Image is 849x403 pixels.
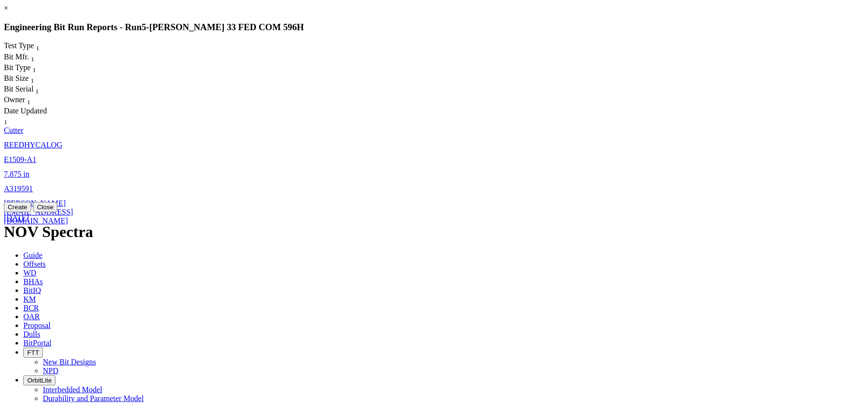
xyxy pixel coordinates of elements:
[4,85,34,93] span: Bit Serial
[4,74,53,85] div: Bit Size Sort None
[4,74,29,82] span: Bit Size
[33,202,57,212] button: Close
[27,349,39,356] span: FTT
[43,385,102,394] a: Interbedded Model
[4,41,57,52] div: Sort None
[4,53,52,63] div: Bit Mfr. Sort None
[43,366,58,375] a: NPD
[4,155,36,164] a: E1509-A1
[36,88,39,95] sub: 1
[33,63,36,72] span: Sort None
[4,41,34,50] span: Test Type
[4,4,8,12] a: ×
[4,63,53,74] div: Sort None
[4,95,53,106] div: Owner Sort None
[4,53,52,63] div: Sort None
[23,269,36,277] span: WD
[4,202,31,212] button: Create
[4,95,53,106] div: Sort None
[33,66,36,73] sub: 1
[23,339,52,347] span: BitPortal
[36,45,39,52] sub: 1
[4,170,21,178] span: 7.875
[23,295,36,303] span: KM
[23,321,51,330] span: Proposal
[31,53,35,61] span: Sort None
[31,77,34,84] sub: 1
[4,107,47,115] span: Date Updated
[23,312,40,321] span: OAR
[149,22,304,32] span: [PERSON_NAME] 33 FED COM 596H
[27,99,31,106] sub: 1
[23,330,40,338] span: Dulls
[27,95,31,104] span: Sort None
[23,277,43,286] span: BHAs
[36,41,39,50] span: Sort None
[36,85,39,93] span: Sort None
[4,170,29,178] a: 7.875 in
[4,74,53,85] div: Sort None
[4,85,57,95] div: Bit Serial Sort None
[4,214,29,222] a: [DATE]
[23,251,42,259] span: Guide
[4,115,7,124] span: Sort None
[4,63,53,74] div: Bit Type Sort None
[4,63,31,72] span: Bit Type
[4,126,23,134] a: Cutter
[4,53,29,61] span: Bit Mfr.
[4,184,33,193] a: A319591
[4,107,52,126] div: Sort None
[142,22,146,32] span: 5
[4,95,25,104] span: Owner
[4,22,845,33] h3: Engineering Bit Run Reports - Run -
[4,118,7,126] sub: 1
[23,286,41,294] span: BitIQ
[43,358,96,366] a: New Bit Designs
[4,141,62,149] a: REEDHYCALOG
[4,199,73,225] a: [PERSON_NAME][EMAIL_ADDRESS][DOMAIN_NAME]
[31,74,34,82] span: Sort None
[4,107,52,126] div: Date Updated Sort None
[4,41,57,52] div: Test Type Sort None
[23,260,46,268] span: Offsets
[27,377,52,384] span: OrbitLite
[4,85,57,95] div: Sort None
[23,304,39,312] span: BCR
[23,170,29,178] span: in
[43,394,144,403] a: Durability and Parameter Model
[31,55,35,63] sub: 1
[4,223,845,241] h1: NOV Spectra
